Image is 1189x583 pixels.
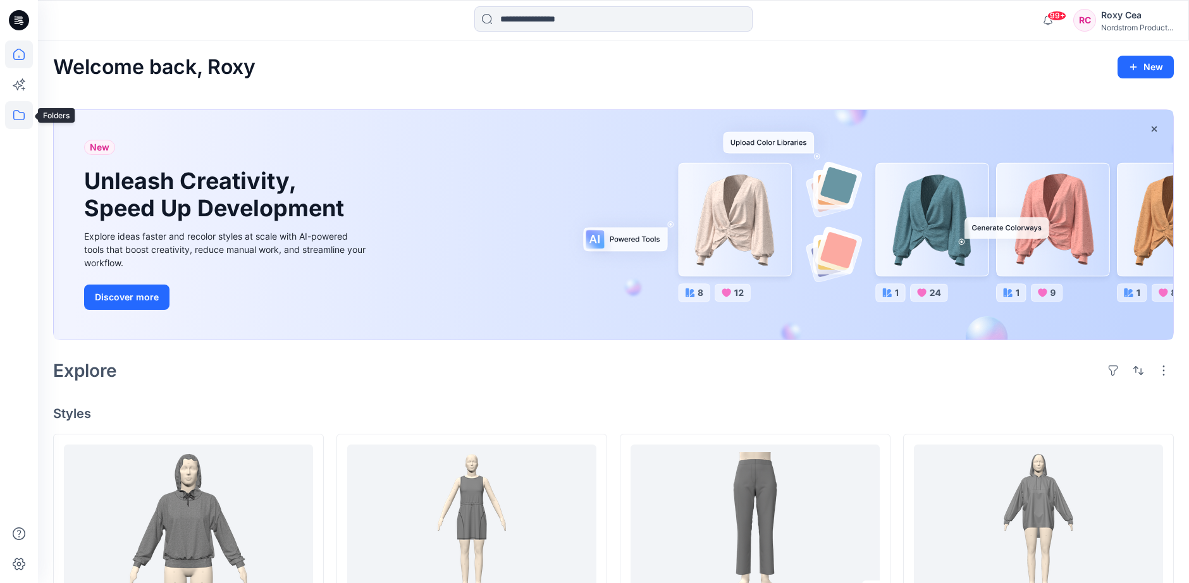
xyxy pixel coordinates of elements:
[84,285,169,310] button: Discover more
[84,230,369,269] div: Explore ideas faster and recolor styles at scale with AI-powered tools that boost creativity, red...
[1101,8,1173,23] div: Roxy Cea
[84,285,369,310] a: Discover more
[90,140,109,155] span: New
[84,168,350,222] h1: Unleash Creativity, Speed Up Development
[1101,23,1173,32] div: Nordstrom Product...
[1073,9,1096,32] div: RC
[53,360,117,381] h2: Explore
[1118,56,1174,78] button: New
[53,56,256,79] h2: Welcome back, Roxy
[1047,11,1066,21] span: 99+
[53,406,1174,421] h4: Styles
